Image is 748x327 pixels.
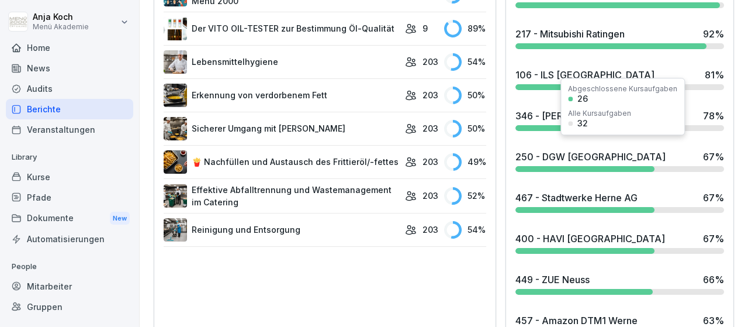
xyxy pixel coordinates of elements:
p: People [6,257,133,276]
img: oyzz4yrw5r2vs0n5ee8wihvj.png [164,117,187,140]
div: 49 % [444,153,486,171]
div: 217 - Mitsubishi Ratingen [515,27,625,41]
a: 400 - HAVI [GEOGRAPHIC_DATA]67% [511,227,729,259]
a: Pfade [6,187,133,208]
div: 106 - ILS [GEOGRAPHIC_DATA] [515,68,654,82]
a: 346 - [PERSON_NAME]78% [511,104,729,136]
div: 250 - DGW [GEOGRAPHIC_DATA] [515,150,666,164]
div: Dokumente [6,208,133,229]
div: 67 % [703,232,724,246]
a: Erkennung von verdorbenem Fett [164,84,399,107]
a: Der VITO OIL-TESTER zur Bestimmung Öl-Qualität [164,17,399,40]
div: 467 - Stadtwerke Herne AG [515,191,638,205]
a: 467 - Stadtwerke Herne AG67% [511,186,729,218]
p: Anja Koch [33,12,89,22]
img: jz0fz12u36edh1e04itkdbcq.png [164,50,187,74]
a: Berichte [6,99,133,119]
a: 106 - ILS [GEOGRAPHIC_DATA]81% [511,63,729,95]
img: nskg7vq6i7f4obzkcl4brg5j.png [164,218,187,242]
div: New [110,212,130,225]
p: 9 [423,22,428,35]
a: 217 - Mitsubishi Ratingen92% [511,22,729,54]
div: 92 % [703,27,724,41]
div: Alle Kursaufgaben [568,110,631,117]
p: 203 [423,190,438,202]
a: Automatisierungen [6,229,133,249]
a: Mitarbeiter [6,276,133,297]
div: 66 % [703,273,724,287]
p: Library [6,148,133,167]
div: 67 % [703,191,724,205]
a: 🍟 Nachfüllen und Austausch des Frittieröl/-fettes [164,150,399,174]
p: 203 [423,122,438,135]
a: 250 - DGW [GEOGRAPHIC_DATA]67% [511,145,729,177]
div: 26 [577,95,588,103]
img: vqex8dna0ap6n9z3xzcqrj3m.png [164,84,187,107]
a: Reinigung und Entsorgung [164,218,399,242]
div: 78 % [703,109,724,123]
a: Lebensmittelhygiene [164,50,399,74]
div: 54 % [444,53,486,71]
div: 32 [577,119,588,128]
a: Audits [6,78,133,99]
a: Veranstaltungen [6,119,133,140]
div: 54 % [444,221,486,239]
a: Kurse [6,167,133,187]
div: Abgeschlossene Kursaufgaben [568,85,677,92]
a: Sicherer Umgang mit [PERSON_NAME] [164,117,399,140]
div: 449 - ZUE Neuss [515,273,590,287]
a: Gruppen [6,297,133,317]
p: Menü Akademie [33,23,89,31]
img: cuv45xaybhkpnu38aw8lcrqq.png [164,150,187,174]
div: 50 % [444,87,486,104]
div: 400 - HAVI [GEOGRAPHIC_DATA] [515,232,665,246]
div: 67 % [703,150,724,164]
a: DokumenteNew [6,208,133,229]
div: 89 % [444,20,486,37]
a: Home [6,37,133,58]
img: he669w9sgyb8g06jkdrmvx6u.png [164,184,187,208]
p: 203 [423,89,438,101]
p: 203 [423,223,438,236]
div: 81 % [705,68,724,82]
p: 203 [423,56,438,68]
div: 50 % [444,120,486,137]
a: News [6,58,133,78]
div: 346 - [PERSON_NAME] [515,109,619,123]
img: up30sq4qohmlf9oyka1pt50j.png [164,17,187,40]
a: 449 - ZUE Neuss66% [511,268,729,300]
a: Effektive Abfalltrennung und Wastemanagement im Catering [164,184,399,208]
p: 203 [423,156,438,168]
div: 52 % [444,187,486,205]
